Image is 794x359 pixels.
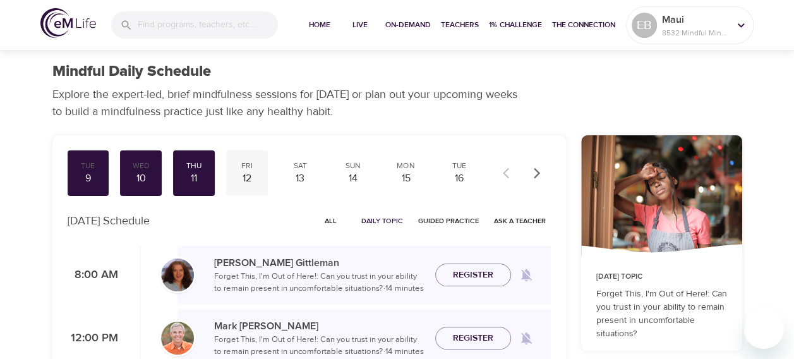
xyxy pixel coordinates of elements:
span: Register [453,331,493,346]
img: Mark_Pirtle-min.jpg [161,322,194,355]
div: 10 [125,171,157,186]
p: Mark [PERSON_NAME] [214,319,425,334]
span: 1% Challenge [489,18,542,32]
div: Fri [231,161,263,171]
p: 8:00 AM [68,267,118,284]
div: Tue [443,161,475,171]
span: Live [345,18,375,32]
div: Tue [73,161,104,171]
p: [DATE] Topic [596,271,727,283]
img: logo [40,8,96,38]
span: Register [453,267,493,283]
button: All [311,211,351,231]
iframe: Button to launch messaging window [743,308,784,349]
div: 11 [178,171,210,186]
span: Remind me when a class goes live every Thursday at 12:00 PM [511,323,541,353]
p: Explore the expert-led, brief mindfulness sessions for [DATE] or plan out your upcoming weeks to ... [52,86,526,120]
div: 12 [231,171,263,186]
p: 12:00 PM [68,330,118,347]
div: Mon [390,161,422,171]
span: Guided Practice [418,215,479,227]
button: Register [435,264,511,287]
div: 16 [443,171,475,186]
div: 13 [284,171,316,186]
p: [DATE] Schedule [68,212,150,229]
button: Daily Topic [356,211,408,231]
span: On-Demand [385,18,431,32]
span: Ask a Teacher [494,215,546,227]
p: Maui [662,12,729,27]
div: Sat [284,161,316,171]
div: Thu [178,161,210,171]
p: Forget This, I'm Out of Here!: Can you trust in your ability to remain present in uncomfortable s... [596,288,727,341]
div: 15 [390,171,422,186]
p: Forget This, I'm Out of Here!: Can you trust in your ability to remain present in uncomfortable s... [214,334,425,358]
button: Guided Practice [413,211,484,231]
p: Forget This, I'm Out of Here!: Can you trust in your ability to remain present in uncomfortable s... [214,271,425,295]
div: 14 [337,171,369,186]
div: 9 [73,171,104,186]
img: Cindy2%20031422%20blue%20filter%20hi-res.jpg [161,259,194,291]
p: 8532 Mindful Minutes [662,27,729,39]
span: Remind me when a class goes live every Thursday at 8:00 AM [511,260,541,290]
div: Wed [125,161,157,171]
span: Home [304,18,335,32]
span: Daily Topic [361,215,403,227]
p: [PERSON_NAME] Gittleman [214,255,425,271]
span: Teachers [441,18,479,32]
span: The Connection [552,18,615,32]
button: Register [435,327,511,350]
input: Find programs, teachers, etc... [138,11,278,39]
span: All [316,215,346,227]
div: EB [632,13,657,38]
button: Ask a Teacher [489,211,551,231]
h1: Mindful Daily Schedule [52,63,211,81]
div: Sun [337,161,369,171]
